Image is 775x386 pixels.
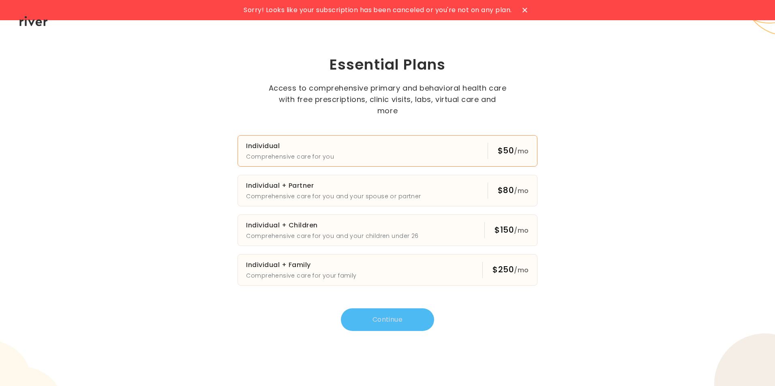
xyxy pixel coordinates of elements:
[246,271,356,280] p: Comprehensive care for your family
[200,55,575,74] h1: Essential Plans
[498,145,529,157] div: $50
[498,185,529,197] div: $80
[514,186,529,195] span: /mo
[246,220,418,231] h3: Individual + Children
[514,226,529,235] span: /mo
[492,264,529,276] div: $250
[246,259,356,271] h3: Individual + Family
[246,231,418,241] p: Comprehensive care for you and your children under 26
[246,152,334,161] p: Comprehensive care for you
[246,180,421,191] h3: Individual + Partner
[244,4,512,16] span: Sorry! Looks like your subscription has been canceled or you're not on any plan.
[495,224,529,236] div: $150
[341,308,434,331] button: Continue
[238,214,537,246] button: Individual + ChildrenComprehensive care for you and your children under 26$150/mo
[514,146,529,156] span: /mo
[246,140,334,152] h3: Individual
[238,175,537,206] button: Individual + PartnerComprehensive care for you and your spouse or partner$80/mo
[514,265,529,275] span: /mo
[238,254,537,286] button: Individual + FamilyComprehensive care for your family$250/mo
[238,135,537,167] button: IndividualComprehensive care for you$50/mo
[268,83,507,117] p: Access to comprehensive primary and behavioral health care with free prescriptions, clinic visits...
[246,191,421,201] p: Comprehensive care for you and your spouse or partner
